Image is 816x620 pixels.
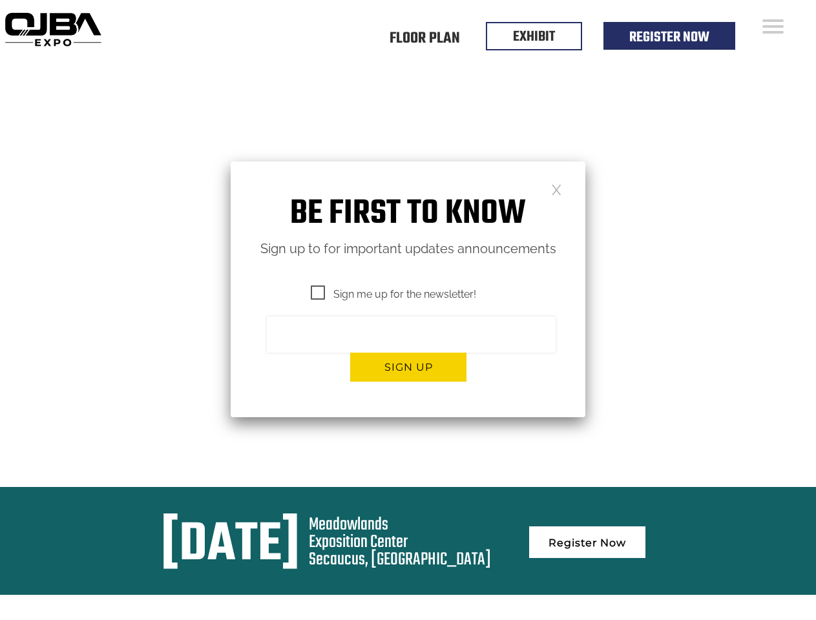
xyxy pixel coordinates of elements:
a: EXHIBIT [513,26,555,48]
h1: Be first to know [231,194,585,234]
div: [DATE] [161,516,300,575]
div: Meadowlands Exposition Center Secaucus, [GEOGRAPHIC_DATA] [309,516,491,568]
a: Register Now [529,526,645,558]
a: Register Now [629,26,709,48]
span: Sign me up for the newsletter! [311,286,476,302]
button: Sign up [350,353,466,382]
a: Close [551,183,562,194]
p: Sign up to for important updates announcements [231,238,585,260]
